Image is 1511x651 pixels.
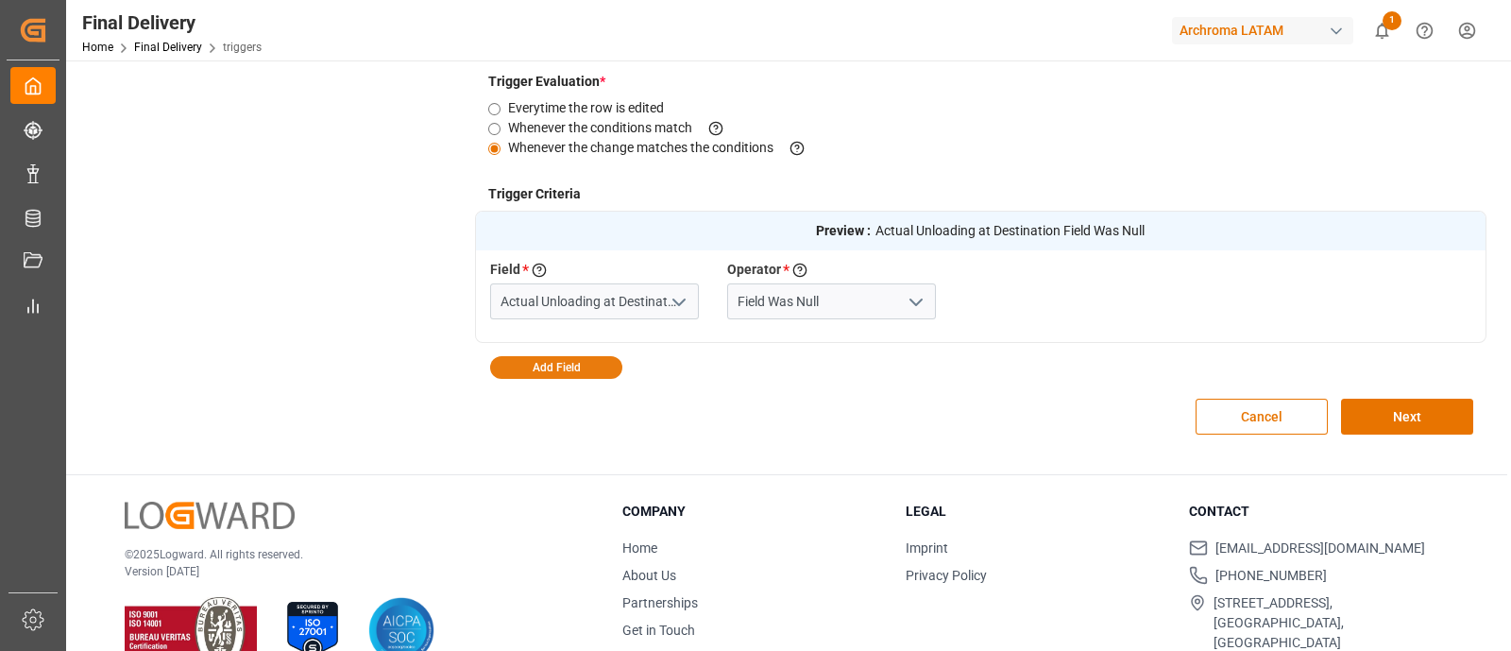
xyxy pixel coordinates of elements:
button: open menu [901,287,929,317]
div: Archroma LATAM [1172,17,1353,44]
label: Everytime the row is edited [508,98,677,118]
button: Add Field [490,356,622,379]
input: Type to search/select [727,283,936,319]
a: About Us [622,568,676,583]
span: 1 [1383,11,1401,30]
a: Home [622,540,657,556]
a: Partnerships [622,595,698,610]
button: Cancel [1196,399,1328,435]
p: © 2025 Logward. All rights reserved. [125,546,575,563]
button: Archroma LATAM [1172,12,1361,48]
h3: Company [622,502,882,522]
span: [EMAIL_ADDRESS][DOMAIN_NAME] [1215,539,1425,558]
a: Get in Touch [622,623,695,638]
h3: Contact [1189,502,1449,522]
a: Imprint [906,540,948,556]
a: Final Delivery [134,41,202,54]
span: [PHONE_NUMBER] [1215,566,1327,586]
button: Next [1341,399,1473,435]
span: Actual Unloading at Destination Field Was Null [875,221,1145,241]
button: Help Center [1403,9,1446,52]
img: Logward Logo [125,502,295,529]
a: Privacy Policy [906,568,987,583]
label: Whenever the change matches the conditions [508,138,822,158]
strong: Preview : [816,221,871,241]
button: open menu [663,287,691,317]
div: Final Delivery [82,9,262,37]
input: Type to search/select [490,283,699,319]
a: Home [82,41,113,54]
label: Whenever the conditions match [508,118,740,138]
h4: Trigger Evaluation [475,72,1487,92]
h4: Trigger Criteria [475,184,1487,204]
h3: Legal [906,502,1165,522]
label: Operator [727,260,781,281]
label: Field [490,260,520,281]
p: Version [DATE] [125,563,575,580]
button: show 1 new notifications [1361,9,1403,52]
